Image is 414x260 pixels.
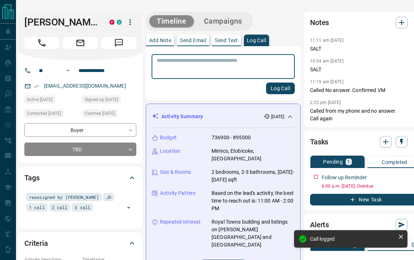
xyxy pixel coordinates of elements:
p: Size & Rooms [160,168,191,176]
span: Call [24,37,59,49]
div: Tags [24,169,136,187]
p: 1 [347,159,350,164]
p: Activity Summary [161,113,203,120]
p: Follow up Reminder [322,174,367,181]
p: Based on the lead's activity, the best time to reach out is: 11:00 AM - 2:00 PM [212,189,294,212]
div: Criteria [24,235,136,252]
h2: Criteria [24,237,48,249]
div: condos.ca [117,20,122,25]
span: Message [101,37,136,49]
p: Add Note [149,38,171,43]
div: Call logged [310,236,395,242]
p: Budget [160,134,177,141]
p: Mimico, Etobicoke, [GEOGRAPHIC_DATA] [212,147,294,163]
p: Log Call [247,38,266,43]
h2: Notes [310,17,329,28]
div: TBD [24,143,136,156]
button: Open [124,203,134,213]
p: 2:25 pm [DATE] [310,100,341,105]
a: [EMAIL_ADDRESS][DOMAIN_NAME] [44,83,126,89]
span: Contacted [DATE] [27,110,61,117]
button: Timeline [149,15,194,27]
span: Email [63,37,98,49]
p: Send Email [180,38,206,43]
div: property.ca [109,20,114,25]
p: Location [160,147,180,155]
span: 1 call [29,204,45,211]
span: Signed up [DATE] [85,96,118,103]
p: Royal Towns building and listings on [PERSON_NAME][GEOGRAPHIC_DATA] and [GEOGRAPHIC_DATA] [212,218,294,249]
span: 3 call [75,204,90,211]
button: Open [64,66,72,75]
p: Pending [323,159,343,164]
p: 736900 - 895000 [212,134,251,141]
p: [DATE] [271,113,284,120]
span: JD [106,193,111,201]
p: 11:19 am [DATE] [310,79,343,84]
svg: Email Verified [34,84,39,89]
button: Campaigns [197,15,249,27]
div: Buyer [24,123,136,137]
span: Active [DATE] [27,96,53,103]
span: Claimed [DATE] [85,110,115,117]
p: Repeated Interest [160,218,201,226]
div: Wed Aug 13 2025 [24,109,79,120]
span: 2 call [52,204,68,211]
p: Send Text [215,38,238,43]
h2: Alerts [310,219,329,231]
span: reassigned by [PERSON_NAME] [29,193,99,201]
p: 2 bedrooms, 2-3 bathrooms, [DATE]-[DATE] sqft [212,168,294,184]
div: Tue Jul 29 2025 [24,96,79,106]
div: Activity Summary[DATE] [152,110,294,123]
p: Completed [382,160,407,165]
button: Log Call [266,83,295,94]
h1: [PERSON_NAME] [24,16,99,28]
p: Activity Pattern [160,189,196,197]
h2: Tags [24,172,39,184]
p: 10:54 am [DATE] [310,59,343,64]
h2: Tasks [310,136,328,148]
div: Wed Jul 30 2025 [82,109,136,120]
p: 11:11 am [DATE] [310,38,343,43]
div: Tue May 07 2019 [82,96,136,106]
